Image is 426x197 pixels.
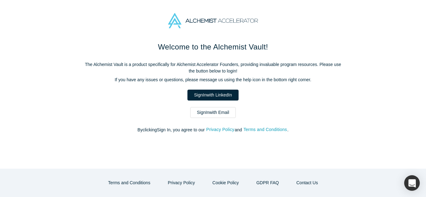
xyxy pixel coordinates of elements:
[206,177,245,188] button: Cookie Policy
[102,177,157,188] button: Terms and Conditions
[161,177,201,188] button: Privacy Policy
[206,126,235,133] button: Privacy Policy
[168,13,258,28] img: Alchemist Accelerator Logo
[243,126,288,133] button: Terms and Conditions
[187,90,238,101] a: SignInwith LinkedIn
[290,177,324,188] button: Contact Us
[190,107,236,118] a: SignInwith Email
[82,41,344,53] h1: Welcome to the Alchemist Vault!
[82,77,344,83] p: If you have any issues or questions, please message us using the help icon in the bottom right co...
[250,177,285,188] a: GDPR FAQ
[82,61,344,74] p: The Alchemist Vault is a product specifically for Alchemist Accelerator Founders, providing inval...
[82,127,344,133] p: By clicking Sign In , you agree to our and .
